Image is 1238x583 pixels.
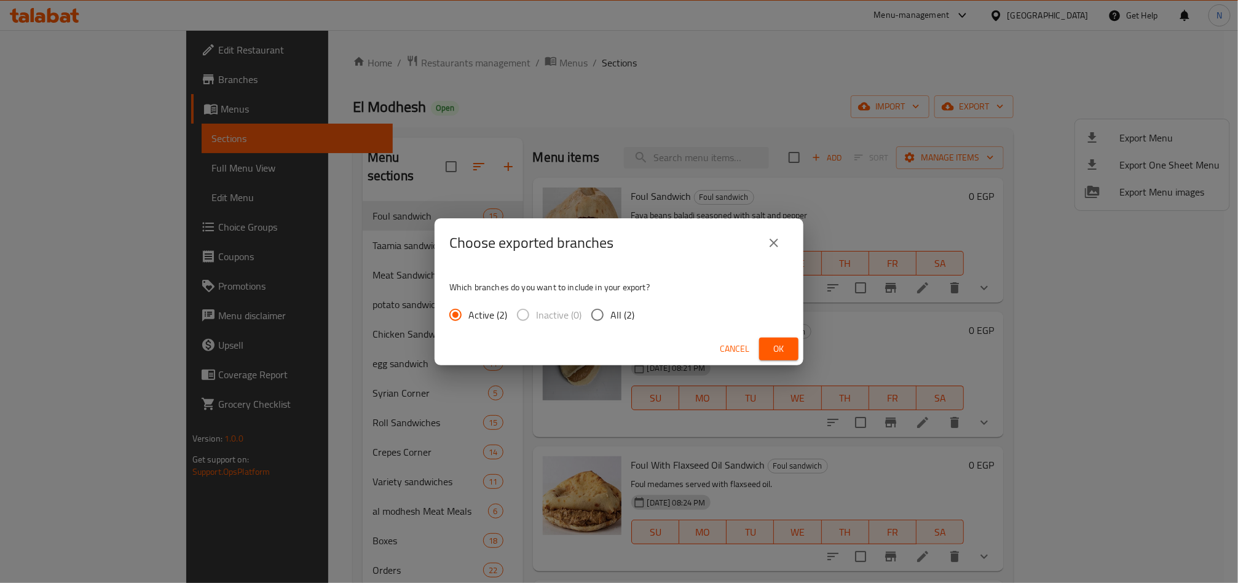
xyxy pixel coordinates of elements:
[468,307,507,322] span: Active (2)
[769,341,789,357] span: Ok
[759,228,789,258] button: close
[449,281,789,293] p: Which branches do you want to include in your export?
[610,307,634,322] span: All (2)
[759,338,798,360] button: Ok
[449,233,613,253] h2: Choose exported branches
[715,338,754,360] button: Cancel
[720,341,749,357] span: Cancel
[536,307,582,322] span: Inactive (0)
